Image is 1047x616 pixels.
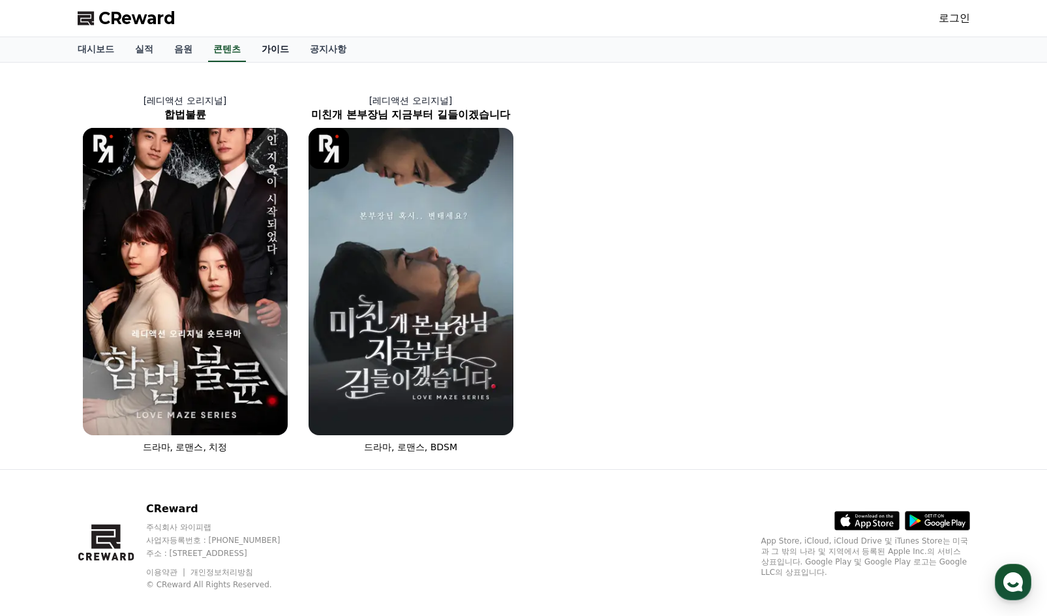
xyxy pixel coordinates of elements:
p: 주소 : [STREET_ADDRESS] [146,548,305,559]
a: 가이드 [251,37,299,62]
img: 합법불륜 [83,128,288,435]
a: 설정 [168,414,250,446]
a: [레디액션 오리지널] 합법불륜 합법불륜 [object Object] Logo 드라마, 로맨스, 치정 [72,84,298,464]
p: [레디액션 오리지널] [298,94,524,107]
h2: 미친개 본부장님 지금부터 길들이겠습니다 [298,107,524,123]
a: 콘텐츠 [208,37,246,62]
p: © CReward All Rights Reserved. [146,579,305,590]
img: [object Object] Logo [83,128,124,169]
a: 이용약관 [146,568,187,577]
a: 공지사항 [299,37,357,62]
p: 사업자등록번호 : [PHONE_NUMBER] [146,535,305,546]
p: [레디액션 오리지널] [72,94,298,107]
a: CReward [78,8,175,29]
span: CReward [99,8,175,29]
a: 개인정보처리방침 [190,568,253,577]
span: 대화 [119,434,135,444]
a: 실적 [125,37,164,62]
img: [object Object] Logo [309,128,350,169]
img: 미친개 본부장님 지금부터 길들이겠습니다 [309,128,513,435]
a: 로그인 [939,10,970,26]
p: CReward [146,501,305,517]
a: 홈 [4,414,86,446]
h2: 합법불륜 [72,107,298,123]
span: 드라마, 로맨스, BDSM [364,442,457,452]
a: 대시보드 [67,37,125,62]
a: [레디액션 오리지널] 미친개 본부장님 지금부터 길들이겠습니다 미친개 본부장님 지금부터 길들이겠습니다 [object Object] Logo 드라마, 로맨스, BDSM [298,84,524,464]
span: 설정 [202,433,217,444]
a: 음원 [164,37,203,62]
a: 대화 [86,414,168,446]
span: 홈 [41,433,49,444]
span: 드라마, 로맨스, 치정 [143,442,228,452]
p: 주식회사 와이피랩 [146,522,305,532]
p: App Store, iCloud, iCloud Drive 및 iTunes Store는 미국과 그 밖의 나라 및 지역에서 등록된 Apple Inc.의 서비스 상표입니다. Goo... [761,536,970,577]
